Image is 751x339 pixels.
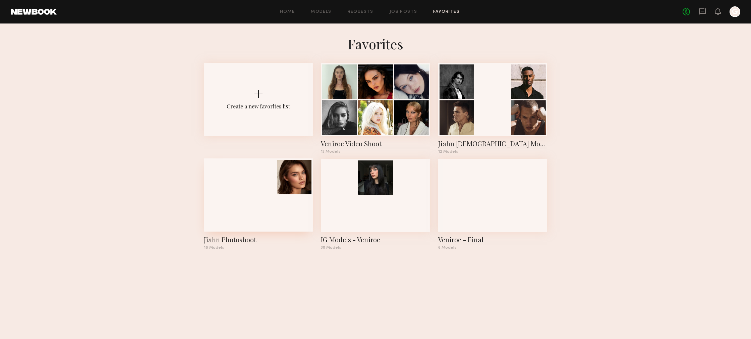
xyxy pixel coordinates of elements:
[204,63,313,159] button: Create a new favorites list
[438,235,547,244] div: Veniroe - Final
[438,150,547,154] div: 12 Models
[433,10,460,14] a: Favorites
[280,10,295,14] a: Home
[390,10,417,14] a: Job Posts
[321,235,430,244] div: IG Models - Veniroe
[321,150,430,154] div: 13 Models
[204,235,313,244] div: Jiahn Photoshoot
[438,159,547,250] a: Veniroe - Final6 Models
[321,139,430,148] div: Veniroe Video Shoot
[204,159,313,250] a: Jiahn Photoshoot18 Models
[311,10,331,14] a: Models
[321,159,430,250] a: IG Models - Veniroe30 Models
[438,63,547,154] a: Jiahn [DEMOGRAPHIC_DATA] Model12 Models
[321,246,430,250] div: 30 Models
[204,246,313,250] div: 18 Models
[348,10,373,14] a: Requests
[438,139,547,148] div: Jiahn Male Model
[438,246,547,250] div: 6 Models
[227,103,290,110] div: Create a new favorites list
[730,6,740,17] a: G
[321,63,430,154] a: Veniroe Video Shoot13 Models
